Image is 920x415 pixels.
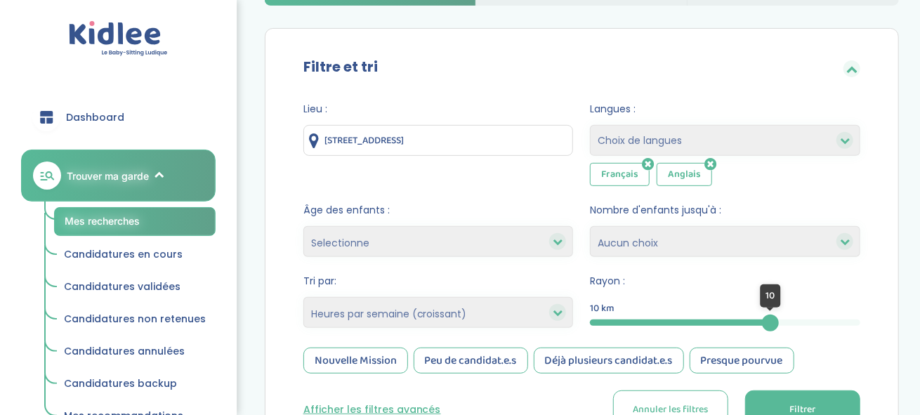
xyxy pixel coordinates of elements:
a: Candidatures backup [54,371,216,397]
div: Peu de candidat.e.s [414,348,528,374]
span: Candidatures annulées [64,344,185,358]
span: Français [590,163,650,186]
div: Nouvelle Mission [303,348,408,374]
input: Ville ou code postale [303,125,574,156]
img: logo.svg [69,21,168,57]
span: Langues : [590,102,860,117]
div: Presque pourvue [690,348,794,374]
span: Âge des enfants : [303,203,574,218]
span: Dashboard [66,110,124,125]
a: Candidatures en cours [54,242,216,268]
label: Filtre et tri [303,56,378,77]
span: 10 [765,288,775,303]
span: Candidatures en cours [64,247,183,261]
a: Candidatures annulées [54,338,216,365]
span: Candidatures validées [64,279,180,294]
span: Candidatures non retenues [64,312,206,326]
span: 10 km [590,301,615,316]
div: Déjà plusieurs candidat.e.s [534,348,684,374]
span: Tri par: [303,274,574,289]
a: Dashboard [21,92,216,143]
a: Trouver ma garde [21,150,216,202]
span: Anglais [657,163,712,186]
a: Mes recherches [54,207,216,236]
span: Candidatures backup [64,376,177,390]
span: Lieu : [303,102,574,117]
span: Rayon : [590,274,860,289]
span: Mes recherches [65,215,140,227]
a: Candidatures non retenues [54,306,216,333]
span: Nombre d'enfants jusqu'à : [590,203,860,218]
a: Candidatures validées [54,274,216,301]
span: Trouver ma garde [67,169,149,183]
